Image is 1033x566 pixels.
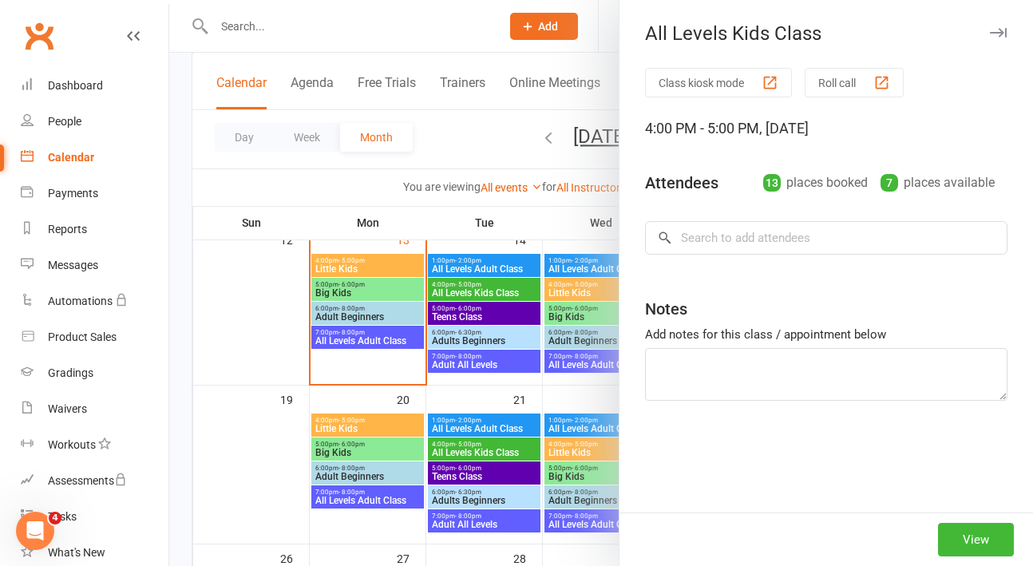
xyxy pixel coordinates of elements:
button: Class kiosk mode [645,68,792,97]
button: View [938,523,1014,556]
div: Notes [645,298,687,320]
button: Roll call [805,68,904,97]
span: 4 [49,512,61,524]
div: People [48,115,81,128]
div: Messages [48,259,98,271]
div: All Levels Kids Class [619,22,1033,45]
div: Automations [48,295,113,307]
a: Clubworx [19,16,59,56]
a: Automations [21,283,168,319]
div: places available [881,172,995,194]
div: Product Sales [48,330,117,343]
a: Gradings [21,355,168,391]
div: Waivers [48,402,87,415]
a: People [21,104,168,140]
a: Product Sales [21,319,168,355]
a: Calendar [21,140,168,176]
a: Tasks [21,499,168,535]
div: 4:00 PM - 5:00 PM, [DATE] [645,117,1007,140]
div: 7 [881,174,898,192]
div: Reports [48,223,87,236]
div: places booked [763,172,868,194]
a: Dashboard [21,68,168,104]
div: Payments [48,187,98,200]
div: What's New [48,546,105,559]
div: Attendees [645,172,718,194]
a: Assessments [21,463,168,499]
a: Messages [21,247,168,283]
a: Waivers [21,391,168,427]
iframe: Intercom live chat [16,512,54,550]
input: Search to add attendees [645,221,1007,255]
a: Workouts [21,427,168,463]
div: 13 [763,174,781,192]
div: Tasks [48,510,77,523]
div: Dashboard [48,79,103,92]
div: Gradings [48,366,93,379]
div: Workouts [48,438,96,451]
a: Reports [21,212,168,247]
a: Payments [21,176,168,212]
div: Calendar [48,151,94,164]
div: Assessments [48,474,127,487]
div: Add notes for this class / appointment below [645,325,1007,344]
